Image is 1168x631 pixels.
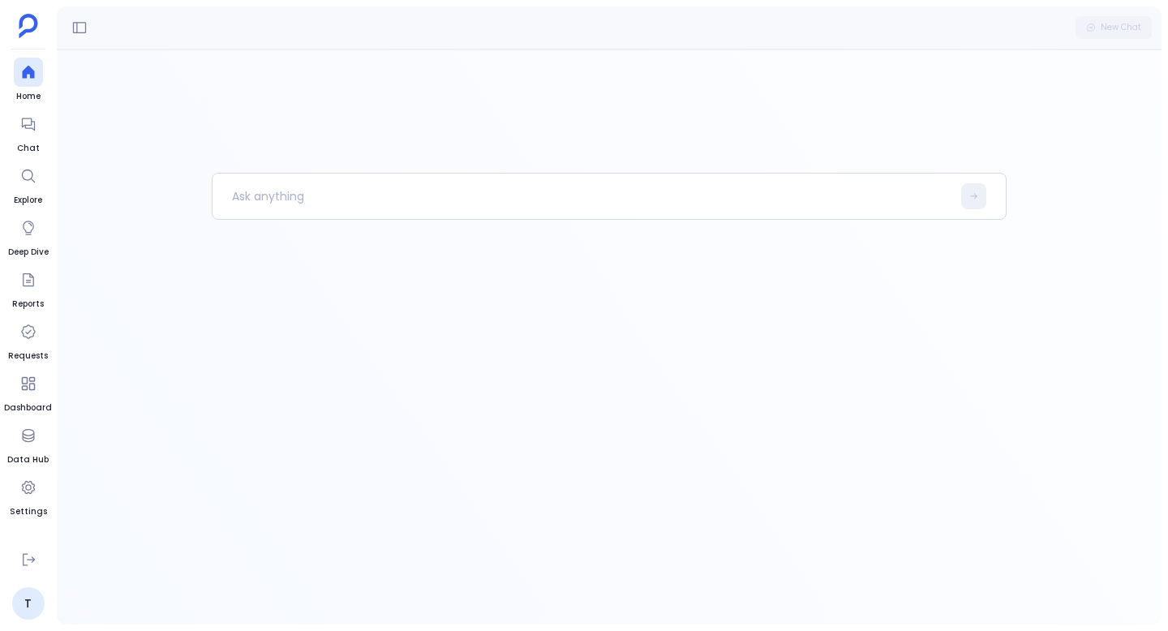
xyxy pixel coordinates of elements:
[14,109,43,155] a: Chat
[12,298,44,311] span: Reports
[8,350,48,363] span: Requests
[8,317,48,363] a: Requests
[19,14,38,38] img: petavue logo
[14,90,43,103] span: Home
[14,142,43,155] span: Chat
[7,453,49,466] span: Data Hub
[4,369,52,414] a: Dashboard
[8,213,49,259] a: Deep Dive
[14,58,43,103] a: Home
[4,401,52,414] span: Dashboard
[7,421,49,466] a: Data Hub
[14,194,43,207] span: Explore
[8,246,49,259] span: Deep Dive
[12,587,45,620] a: T
[12,265,44,311] a: Reports
[14,161,43,207] a: Explore
[10,473,47,518] a: Settings
[10,505,47,518] span: Settings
